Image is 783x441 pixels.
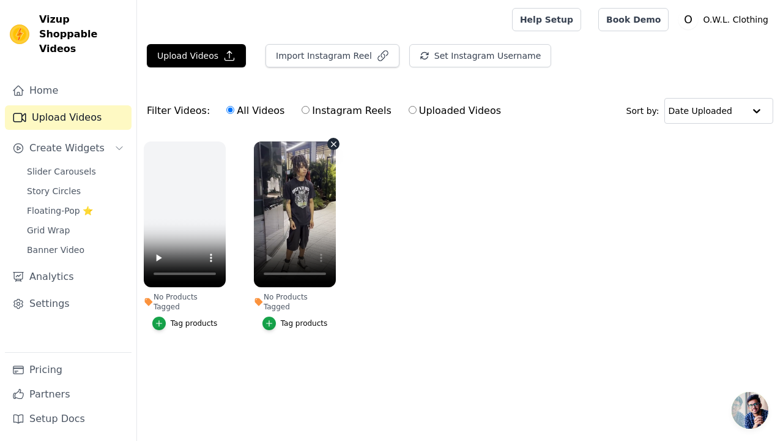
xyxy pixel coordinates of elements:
a: Settings [5,292,132,316]
a: Floating-Pop ⭐ [20,202,132,219]
a: Grid Wrap [20,222,132,239]
a: Upload Videos [5,105,132,130]
a: Book Demo [598,8,669,31]
div: Tag products [171,318,218,328]
div: No Products Tagged [254,292,336,312]
button: Video Delete [327,138,340,150]
input: Uploaded Videos [409,106,417,114]
span: Vizup Shoppable Videos [39,12,127,56]
div: No Products Tagged [144,292,226,312]
span: Create Widgets [29,141,105,156]
input: Instagram Reels [302,106,310,114]
text: O [685,13,693,26]
a: Banner Video [20,241,132,258]
a: Home [5,78,132,103]
a: Partners [5,382,132,407]
button: Tag products [262,317,328,330]
div: Sort by: [626,98,774,124]
span: Banner Video [27,244,84,256]
span: Grid Wrap [27,224,70,236]
div: Filter Videos: [147,97,508,125]
p: O.W.L. Clothing [698,9,773,31]
a: Analytics [5,265,132,289]
label: Instagram Reels [301,103,391,119]
button: Tag products [152,317,218,330]
span: Slider Carousels [27,165,96,178]
button: O O.W.L. Clothing [678,9,773,31]
label: Uploaded Videos [408,103,502,119]
div: Tag products [281,318,328,328]
a: Help Setup [512,8,581,31]
a: Slider Carousels [20,163,132,180]
a: Setup Docs [5,407,132,431]
div: Open chat [732,392,768,429]
a: Story Circles [20,183,132,200]
button: Set Instagram Username [409,44,551,67]
button: Upload Videos [147,44,246,67]
input: All Videos [226,106,234,114]
button: Create Widgets [5,136,132,160]
span: Floating-Pop ⭐ [27,205,93,217]
a: Pricing [5,358,132,382]
label: All Videos [226,103,285,119]
span: Story Circles [27,185,81,197]
img: Vizup [10,24,29,44]
button: Import Instagram Reel [265,44,399,67]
